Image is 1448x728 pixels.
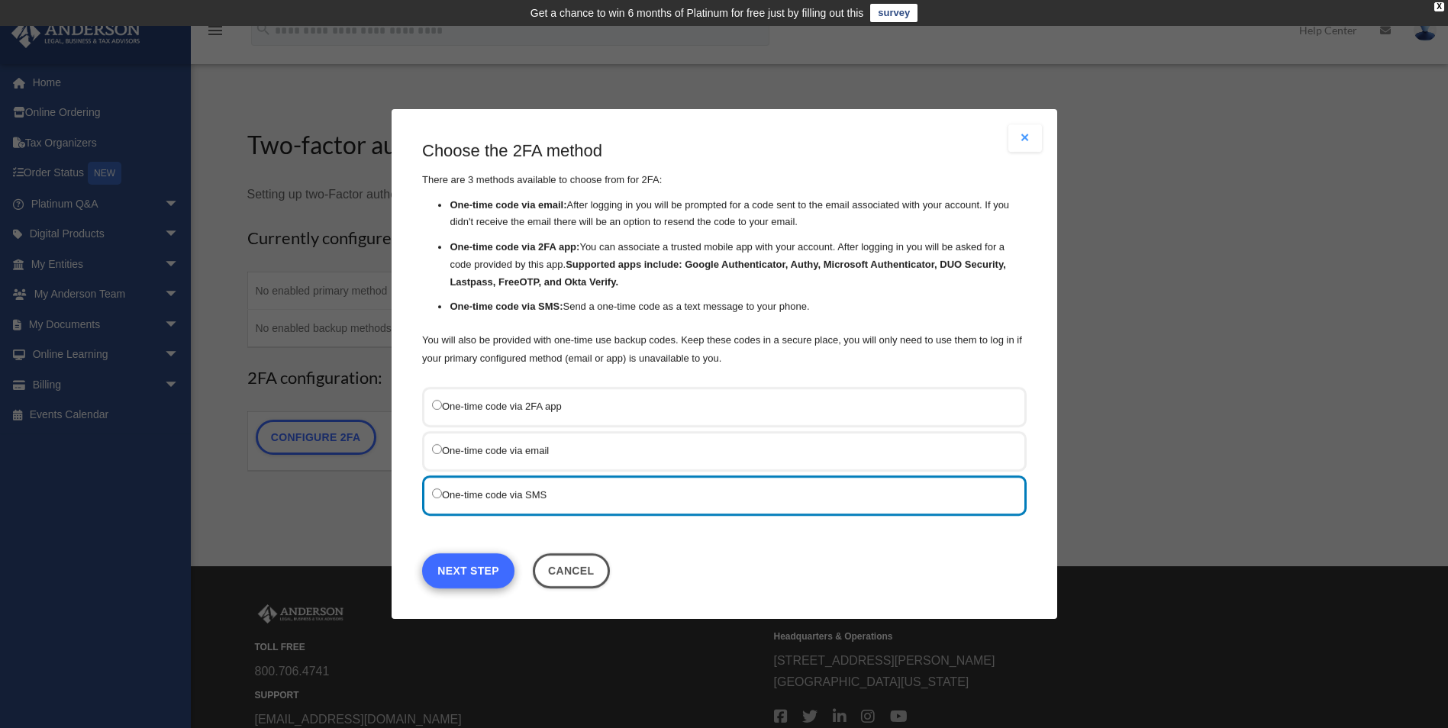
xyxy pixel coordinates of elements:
[450,301,563,312] strong: One-time code via SMS:
[531,4,864,22] div: Get a chance to win 6 months of Platinum for free just by filling out this
[422,140,1027,368] div: There are 3 methods available to choose from for 2FA:
[450,259,1005,288] strong: Supported apps include: Google Authenticator, Authy, Microsoft Authenticator, DUO Security, Lastp...
[432,400,442,410] input: One-time code via 2FA app
[450,239,1027,291] li: You can associate a trusted mobile app with your account. After logging in you will be asked for ...
[422,140,1027,163] h3: Choose the 2FA method
[1434,2,1444,11] div: close
[422,553,514,588] a: Next Step
[432,444,442,454] input: One-time code via email
[870,4,917,22] a: survey
[532,553,609,588] button: Close this dialog window
[432,485,1001,504] label: One-time code via SMS
[432,397,1001,416] label: One-time code via 2FA app
[432,441,1001,460] label: One-time code via email
[450,199,566,211] strong: One-time code via email:
[422,331,1027,368] p: You will also be provided with one-time use backup codes. Keep these codes in a secure place, you...
[450,241,579,253] strong: One-time code via 2FA app:
[432,488,442,498] input: One-time code via SMS
[450,197,1027,232] li: After logging in you will be prompted for a code sent to the email associated with your account. ...
[1008,124,1042,152] button: Close modal
[450,298,1027,316] li: Send a one-time code as a text message to your phone.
